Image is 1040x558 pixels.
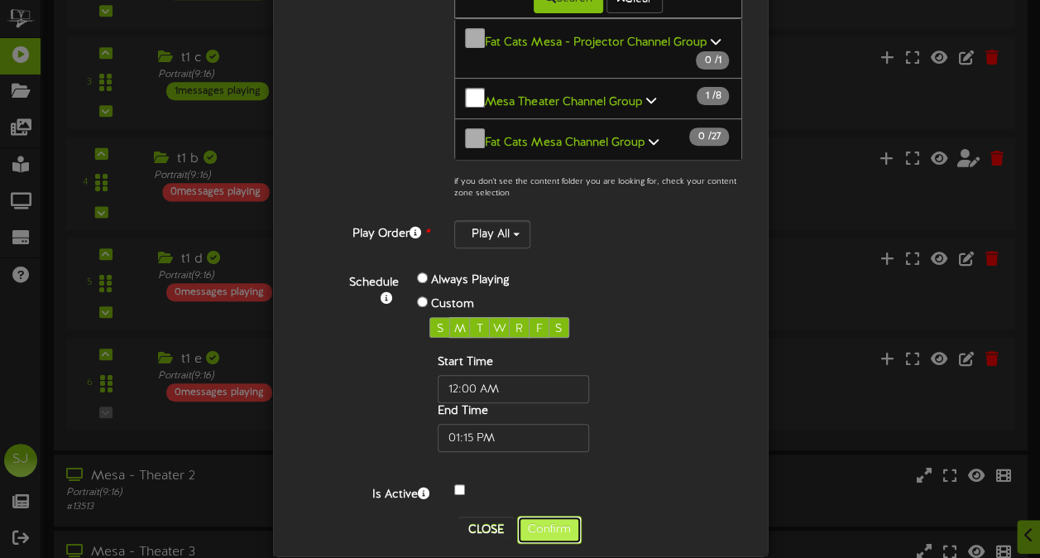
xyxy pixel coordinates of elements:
label: Play Order [285,220,442,243]
label: Start Time [438,354,493,371]
span: S [437,323,443,335]
label: Is Active [285,481,442,503]
span: F [536,323,543,335]
button: Fat Cats Mesa - Projector Channel Group 0 /1 [454,18,743,79]
span: 0 [704,55,714,66]
span: 1 [705,90,712,102]
span: / 27 [689,127,729,146]
b: Schedule [349,277,399,289]
span: / 8 [697,87,729,105]
span: R [515,323,523,335]
button: Fat Cats Mesa Channel Group 0 /27 [454,118,743,161]
span: 0 [697,131,707,142]
span: T [477,323,483,335]
label: End Time [438,403,488,420]
button: Close [458,517,514,543]
b: Fat Cats Mesa Channel Group [485,137,645,149]
b: Mesa Theater Channel Group [485,95,642,108]
button: Confirm [517,516,582,544]
button: Play All [454,220,530,248]
span: W [493,323,506,335]
label: Custom [431,296,474,313]
span: M [454,323,466,335]
b: Fat Cats Mesa - Projector Channel Group [485,36,707,49]
span: S [555,323,562,335]
span: / 1 [696,51,729,70]
label: Always Playing [431,272,510,289]
button: Mesa Theater Channel Group 1 /8 [454,78,743,120]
